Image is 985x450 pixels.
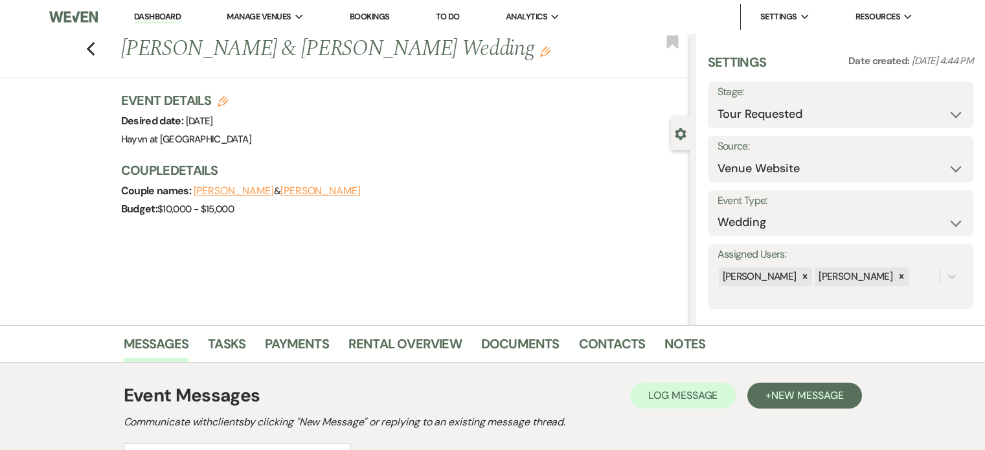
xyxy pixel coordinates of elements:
a: Contacts [579,333,646,362]
a: Bookings [350,11,390,22]
a: Messages [124,333,189,362]
span: Resources [855,10,900,23]
span: & [194,185,361,197]
button: Log Message [630,383,736,409]
div: [PERSON_NAME] [719,267,798,286]
label: Stage: [718,83,964,102]
span: Analytics [506,10,547,23]
div: [PERSON_NAME] [815,267,894,286]
a: Notes [664,333,705,362]
span: Log Message [648,388,718,402]
a: Documents [481,333,560,362]
img: Weven Logo [49,3,98,30]
span: Manage Venues [227,10,291,23]
a: Payments [265,333,329,362]
a: Tasks [208,333,245,362]
label: Assigned Users: [718,245,964,264]
span: Desired date: [121,114,186,128]
span: $10,000 - $15,000 [157,203,234,216]
h3: Settings [708,53,767,82]
h3: Event Details [121,91,251,109]
span: Date created: [848,54,912,67]
span: [DATE] [186,115,213,128]
label: Event Type: [718,192,964,210]
button: [PERSON_NAME] [280,186,361,196]
a: Dashboard [134,11,181,23]
span: Settings [760,10,797,23]
button: Edit [540,45,550,57]
h3: Couple Details [121,161,677,179]
span: Couple names: [121,184,194,197]
span: [DATE] 4:44 PM [912,54,973,67]
h2: Communicate with clients by clicking "New Message" or replying to an existing message thread. [124,414,862,430]
h1: [PERSON_NAME] & [PERSON_NAME] Wedding [121,34,571,65]
button: [PERSON_NAME] [194,186,274,196]
span: New Message [771,388,843,402]
a: Rental Overview [348,333,462,362]
a: To Do [436,11,460,22]
button: +New Message [747,383,861,409]
span: Budget: [121,202,158,216]
h1: Event Messages [124,382,260,409]
button: Close lead details [675,127,686,139]
span: Hayvn at [GEOGRAPHIC_DATA] [121,133,251,146]
label: Source: [718,137,964,156]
